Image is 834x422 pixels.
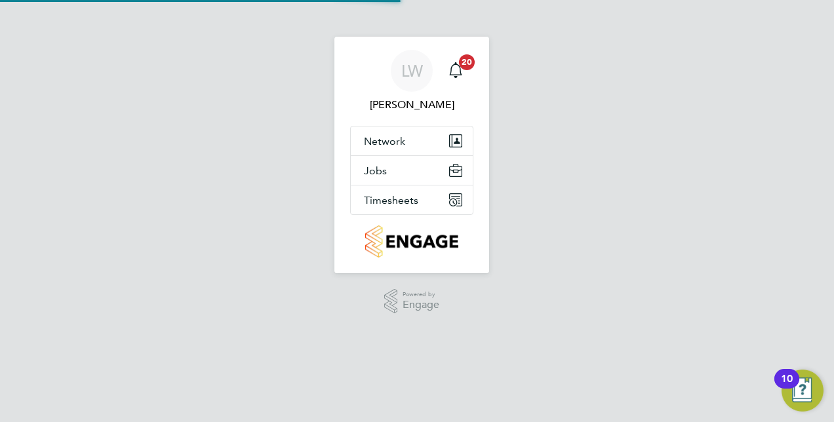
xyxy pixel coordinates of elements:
[351,185,473,214] button: Timesheets
[334,37,489,273] nav: Main navigation
[443,50,469,92] a: 20
[364,135,405,147] span: Network
[365,225,458,258] img: countryside-properties-logo-retina.png
[403,299,439,311] span: Engage
[384,289,440,314] a: Powered byEngage
[364,164,387,177] span: Jobs
[350,50,473,113] a: LW[PERSON_NAME]
[364,194,418,206] span: Timesheets
[459,54,475,70] span: 20
[781,379,793,396] div: 10
[782,370,824,412] button: Open Resource Center, 10 new notifications
[351,156,473,185] button: Jobs
[350,225,473,258] a: Go to home page
[403,289,439,300] span: Powered by
[401,62,423,79] span: LW
[351,126,473,155] button: Network
[350,97,473,113] span: Liam Wheeler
